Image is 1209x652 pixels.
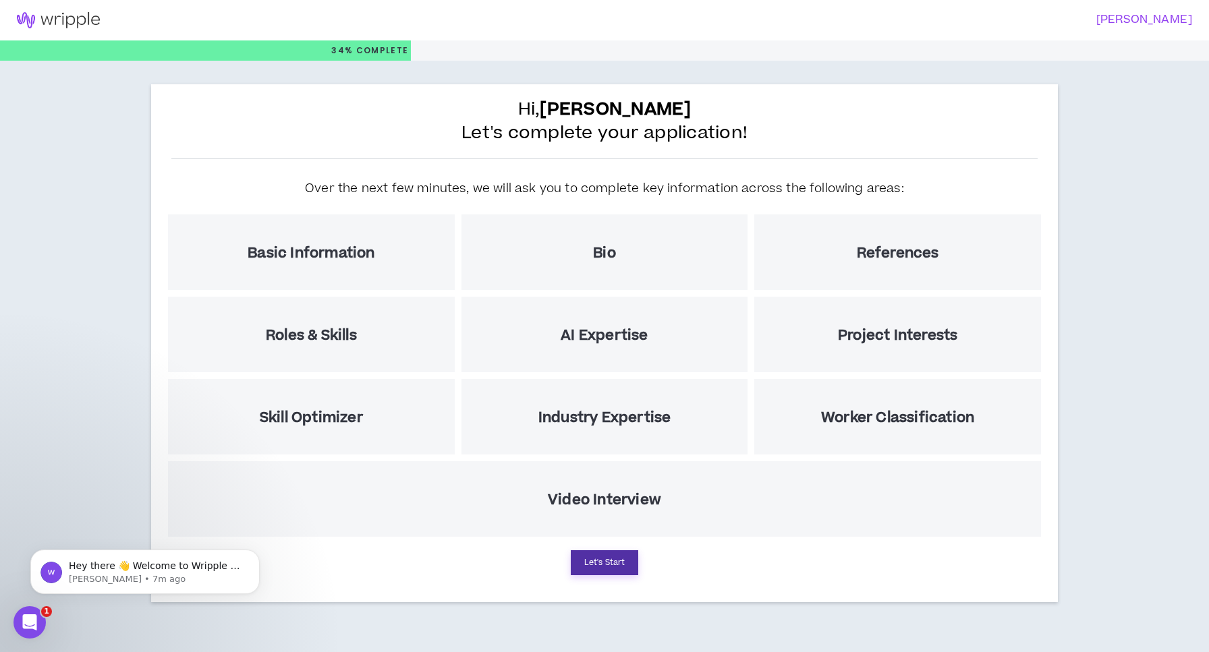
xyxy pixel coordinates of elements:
h5: Video Interview [548,492,661,508]
h5: Over the next few minutes, we will ask you to complete key information across the following areas: [305,179,904,198]
b: [PERSON_NAME] [540,96,691,122]
span: Let's complete your application! [461,121,748,145]
button: Let's Start [571,550,638,575]
h5: Basic Information [248,245,374,262]
span: 1 [41,606,52,617]
iframe: Intercom notifications message [10,521,280,616]
h5: Worker Classification [821,409,974,426]
h5: Bio [593,245,616,262]
iframe: Intercom live chat [13,606,46,639]
span: Complete [353,45,408,57]
h5: Skill Optimizer [260,409,363,426]
h5: References [857,245,939,262]
h5: Industry Expertise [538,409,671,426]
span: Hi, [518,98,692,121]
p: 34% [331,40,408,61]
h3: [PERSON_NAME] [596,13,1193,26]
h5: Project Interests [838,327,957,344]
h5: AI Expertise [561,327,648,344]
h5: Roles & Skills [266,327,357,344]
